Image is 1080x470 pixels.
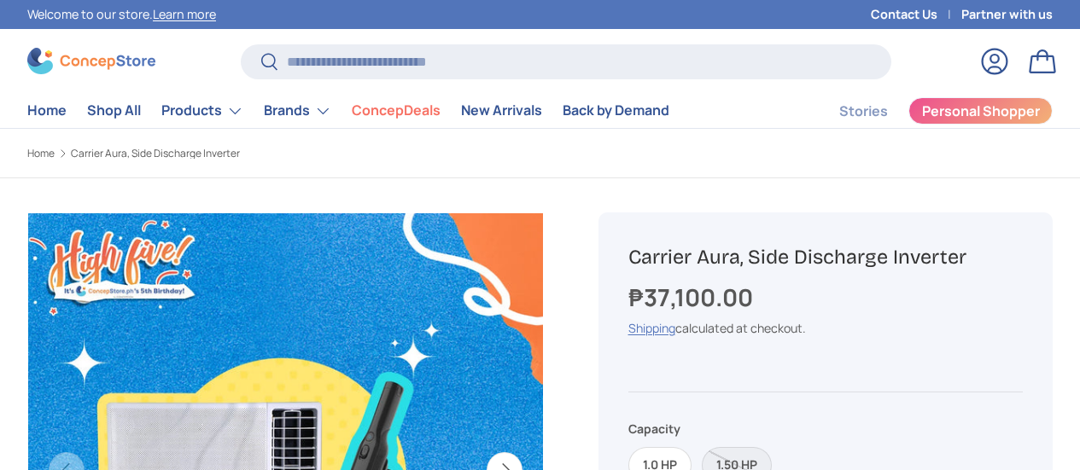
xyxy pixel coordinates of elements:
[908,97,1053,125] a: Personal Shopper
[71,148,240,159] a: Carrier Aura, Side Discharge Inverter
[27,94,669,128] nav: Primary
[151,94,254,128] summary: Products
[628,320,675,336] a: Shipping
[628,420,680,438] legend: Capacity
[254,94,342,128] summary: Brands
[27,146,571,161] nav: Breadcrumbs
[161,94,243,128] a: Products
[922,104,1040,118] span: Personal Shopper
[563,94,669,127] a: Back by Demand
[798,94,1053,128] nav: Secondary
[628,244,1023,270] h1: Carrier Aura, Side Discharge Inverter
[264,94,331,128] a: Brands
[871,5,961,24] a: Contact Us
[628,319,1023,337] div: calculated at checkout.
[628,281,757,313] strong: ₱37,100.00
[352,94,441,127] a: ConcepDeals
[839,95,888,128] a: Stories
[153,6,216,22] a: Learn more
[87,94,141,127] a: Shop All
[27,5,216,24] p: Welcome to our store.
[27,148,55,159] a: Home
[461,94,542,127] a: New Arrivals
[27,48,155,74] img: ConcepStore
[961,5,1053,24] a: Partner with us
[27,94,67,127] a: Home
